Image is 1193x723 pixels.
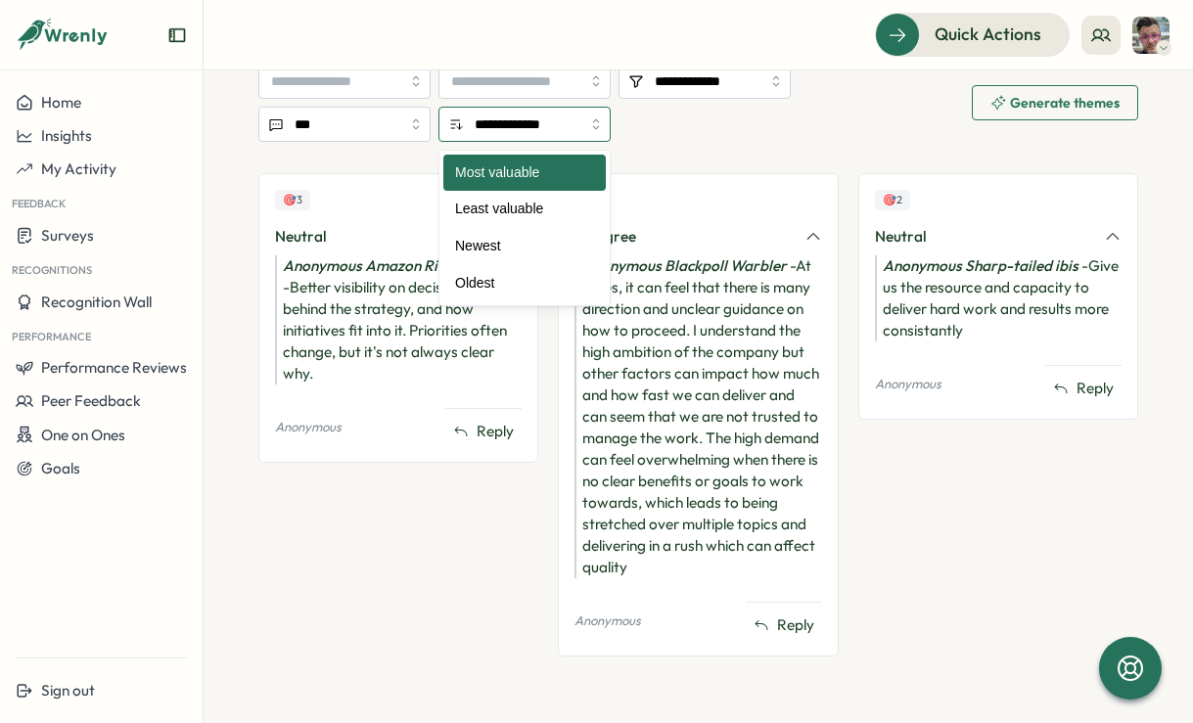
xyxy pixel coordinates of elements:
span: Reply [1077,378,1114,399]
i: Anonymous Amazon River Dolphin [283,256,515,275]
i: Anonymous Sharp-tailed ibis [883,256,1078,275]
span: My Activity [41,159,116,178]
button: Quick Actions [875,13,1070,56]
div: Oldest [443,265,606,302]
span: Generate themes [1010,96,1120,110]
div: Disagree [574,226,792,248]
div: Neutral [275,226,492,248]
p: Anonymous [875,376,941,393]
span: Home [41,93,81,112]
span: One on Ones [41,426,125,444]
span: Peer Feedback [41,391,141,410]
div: Most valuable [443,155,606,192]
span: Insights [41,126,92,145]
span: Goals [41,459,80,477]
div: - Better visibility on decision making behind the strategy, and how initiatives fit into it. Prio... [275,255,522,384]
p: Anonymous [574,612,641,630]
span: Recognition Wall [41,293,152,311]
div: Upvotes [275,190,310,210]
img: Chris Forlano [1132,17,1170,54]
div: Newest [443,228,606,265]
span: Reply [777,614,814,636]
div: Upvotes [875,190,910,210]
div: Least valuable [443,191,606,228]
p: Anonymous [275,419,342,436]
span: Performance Reviews [41,358,187,377]
span: Quick Actions [935,22,1041,47]
button: Expand sidebar [167,25,187,45]
div: - At times, it can feel that there is many direction and unclear guidance on how to proceed. I un... [574,255,821,578]
button: Reply [445,417,522,446]
button: Reply [746,610,822,640]
span: Sign out [41,681,95,700]
span: Surveys [41,226,94,245]
div: - Give us the resource and capacity to deliver hard work and results more consistantly [875,255,1122,341]
button: Reply [1045,374,1122,403]
button: Generate themes [972,85,1138,120]
span: Reply [477,421,514,442]
i: Anonymous Blackpoll Warbler [582,256,787,275]
div: Neutral [875,226,1092,248]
